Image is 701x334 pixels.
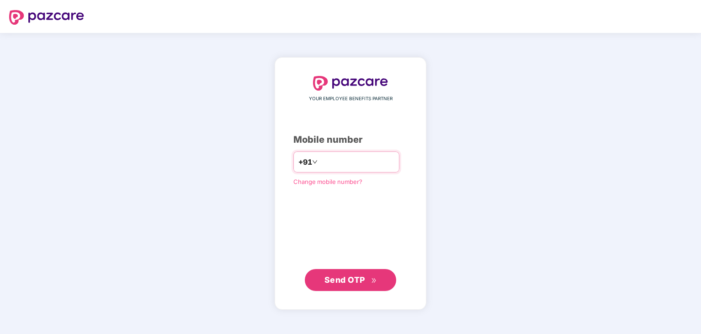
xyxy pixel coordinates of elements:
[324,275,365,285] span: Send OTP
[313,76,388,91] img: logo
[293,178,362,185] a: Change mobile number?
[309,95,393,102] span: YOUR EMPLOYEE BENEFITS PARTNER
[9,10,84,25] img: logo
[312,159,318,165] span: down
[305,269,396,291] button: Send OTPdouble-right
[371,278,377,284] span: double-right
[298,156,312,168] span: +91
[293,133,408,147] div: Mobile number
